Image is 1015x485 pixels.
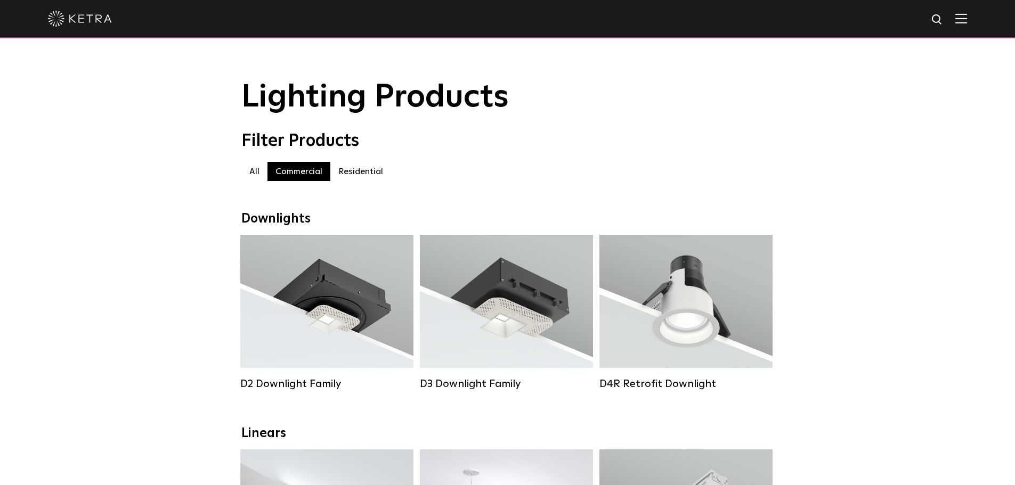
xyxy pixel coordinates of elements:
div: Downlights [241,211,774,227]
img: search icon [931,13,944,27]
img: ketra-logo-2019-white [48,11,112,27]
a: D4R Retrofit Downlight Lumen Output:800Colors:White / BlackBeam Angles:15° / 25° / 40° / 60°Watta... [599,235,773,390]
a: D3 Downlight Family Lumen Output:700 / 900 / 1100Colors:White / Black / Silver / Bronze / Paintab... [420,235,593,390]
img: Hamburger%20Nav.svg [955,13,967,23]
div: D2 Downlight Family [240,377,413,390]
div: Filter Products [241,131,774,151]
label: Commercial [267,162,330,181]
div: Linears [241,426,774,441]
label: All [241,162,267,181]
div: D3 Downlight Family [420,377,593,390]
span: Lighting Products [241,81,509,113]
div: D4R Retrofit Downlight [599,377,773,390]
a: D2 Downlight Family Lumen Output:1200Colors:White / Black / Gloss Black / Silver / Bronze / Silve... [240,235,413,390]
label: Residential [330,162,391,181]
